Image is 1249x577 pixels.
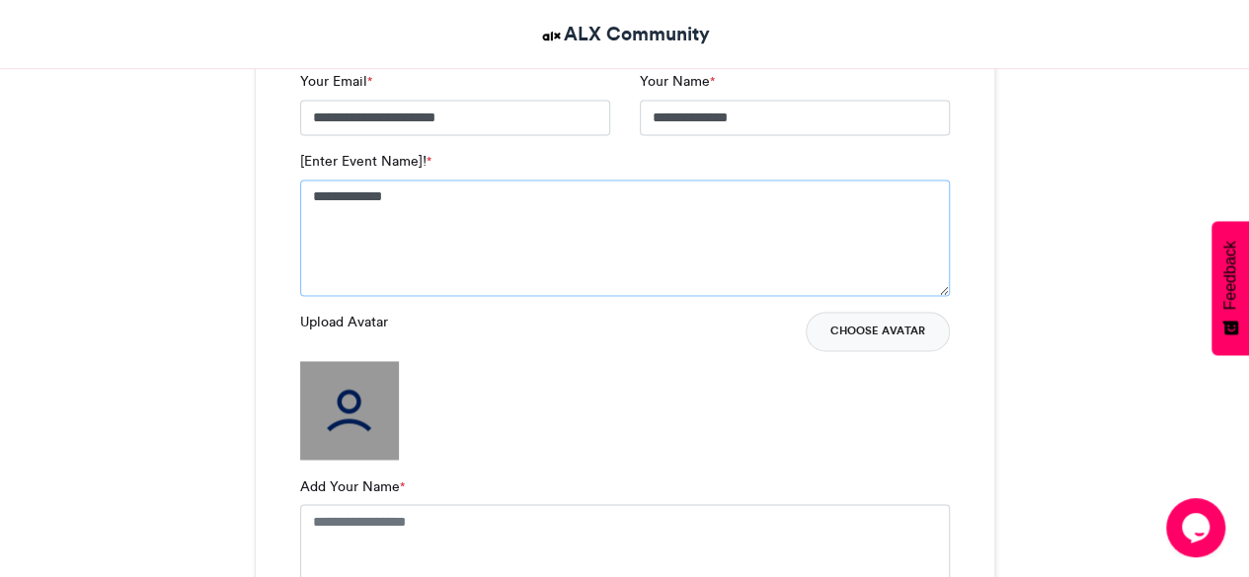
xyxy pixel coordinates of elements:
span: Feedback [1221,241,1239,310]
label: Upload Avatar [300,312,388,332]
label: Your Name [640,71,715,92]
iframe: chat widget [1166,498,1229,557]
a: ALX Community [539,20,710,48]
label: Your Email [300,71,372,92]
label: [Enter Event Name]! [300,151,431,172]
button: Choose Avatar [806,312,950,351]
button: Feedback - Show survey [1211,221,1249,355]
img: user_filled.png [300,361,399,460]
label: Add Your Name [300,475,405,496]
img: ALX Community [539,24,564,48]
